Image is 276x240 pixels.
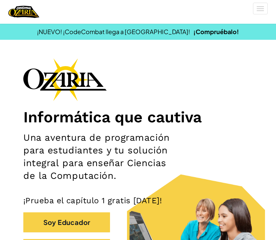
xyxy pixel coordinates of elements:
a: ¡Compruébalo! [193,28,239,35]
p: ¡Prueba el capítulo 1 gratis [DATE]! [23,196,253,206]
h1: Informática que cautiva [23,108,253,126]
h2: Una aventura de programación para estudiantes y tu solución integral para enseñar Ciencias de la ... [23,131,177,182]
a: Ozaria by CodeCombat logo [8,5,39,19]
button: Soy Educador [23,212,110,232]
img: Ozaria branding logo [23,58,107,101]
img: Home [8,5,39,19]
span: ¡NUEVO! ¡CodeCombat llega a [GEOGRAPHIC_DATA]! [37,28,190,35]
